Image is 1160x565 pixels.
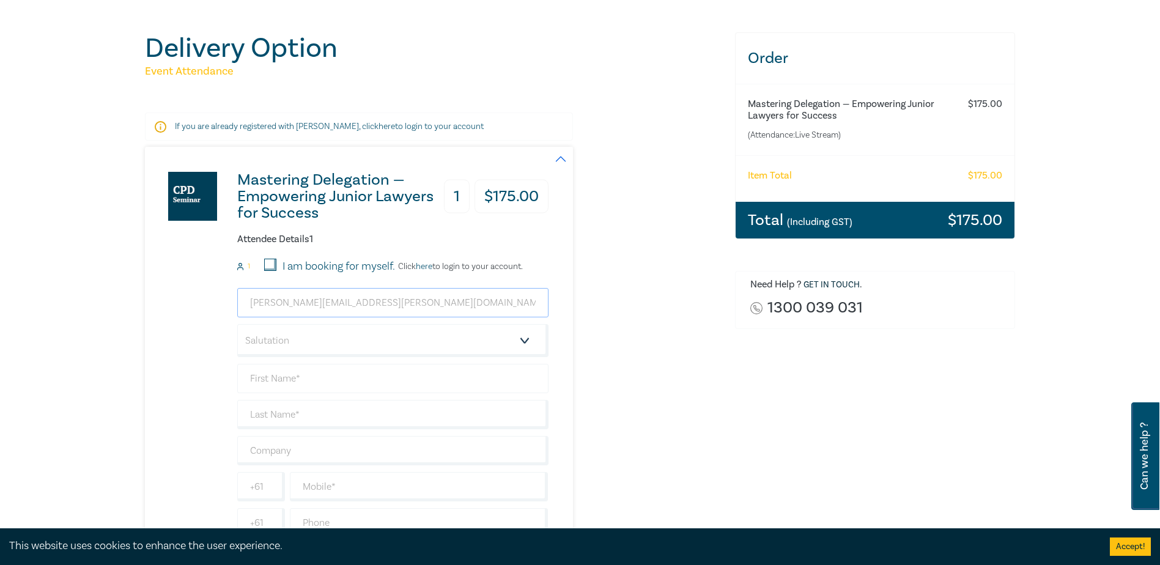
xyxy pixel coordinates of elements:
a: 1300 039 031 [767,300,863,316]
button: Accept cookies [1110,537,1151,556]
input: Attendee Email* [237,288,549,317]
h1: Delivery Option [145,32,720,64]
h3: Mastering Delegation — Empowering Junior Lawyers for Success [237,172,438,221]
h3: Total [748,212,852,228]
h5: Event Attendance [145,64,720,79]
input: Phone [290,508,549,537]
h6: Item Total [748,170,792,182]
h3: 1 [444,180,470,213]
h6: $ 175.00 [968,170,1002,182]
img: Mastering Delegation — Empowering Junior Lawyers for Success [168,172,217,221]
input: Mobile* [290,472,549,501]
h3: $ 175.00 [948,212,1002,228]
p: Click to login to your account. [395,262,523,271]
input: +61 [237,472,285,501]
small: (Attendance: Live Stream ) [748,129,954,141]
input: +61 [237,508,285,537]
input: Company [237,436,549,465]
h3: $ 175.00 [475,180,549,213]
p: If you are already registered with [PERSON_NAME], click to login to your account [175,120,543,133]
a: here [416,261,432,272]
input: First Name* [237,364,549,393]
a: Get in touch [804,279,860,290]
h3: Order [736,33,1015,84]
h6: Attendee Details 1 [237,234,549,245]
h6: Mastering Delegation — Empowering Junior Lawyers for Success [748,98,954,122]
div: This website uses cookies to enhance the user experience. [9,538,1092,554]
span: Can we help ? [1139,410,1150,503]
h6: $ 175.00 [968,98,1002,110]
small: 1 [248,262,250,271]
h6: Need Help ? . [750,279,1006,291]
input: Last Name* [237,400,549,429]
label: I am booking for myself. [283,259,395,275]
small: (Including GST) [787,216,852,228]
a: here [379,121,395,132]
